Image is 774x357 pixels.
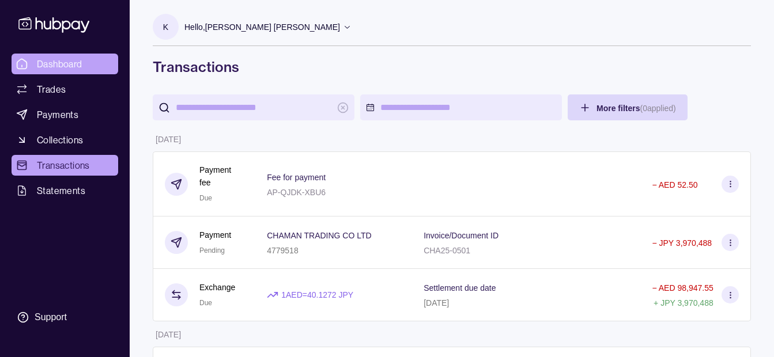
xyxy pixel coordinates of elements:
[176,94,331,120] input: search
[281,288,353,301] p: 1 AED = 40.1272 JPY
[568,94,688,120] button: More filters(0applied)
[37,184,85,198] span: Statements
[153,58,751,76] h1: Transactions
[12,54,118,74] a: Dashboard
[267,246,299,255] p: 4779518
[199,281,235,294] p: Exchange
[35,311,67,324] div: Support
[596,104,676,113] span: More filters
[156,135,181,144] p: [DATE]
[267,188,326,197] p: AP-QJDK-XBU6
[654,298,713,307] p: + JPY 3,970,488
[424,231,499,240] p: Invoice/Document ID
[652,238,712,248] p: − JPY 3,970,488
[640,104,675,113] p: ( 0 applied)
[37,108,78,121] span: Payments
[199,194,212,202] span: Due
[156,330,181,339] p: [DATE]
[12,180,118,201] a: Statements
[12,104,118,125] a: Payments
[199,164,244,189] p: Payment fee
[12,130,118,150] a: Collections
[37,158,90,172] span: Transactions
[652,180,697,189] p: − AED 52.50
[199,246,225,255] span: Pending
[424,283,496,293] p: Settlement due date
[37,82,66,96] span: Trades
[199,299,212,307] span: Due
[12,79,118,100] a: Trades
[267,173,326,182] p: Fee for payment
[12,155,118,176] a: Transactions
[37,133,83,147] span: Collections
[184,21,340,33] p: Hello, [PERSON_NAME] [PERSON_NAME]
[163,21,168,33] p: K
[652,283,713,293] p: − AED 98,947.55
[37,57,82,71] span: Dashboard
[267,231,372,240] p: CHAMAN TRADING CO LTD
[424,246,470,255] p: CHA25-0501
[199,229,231,241] p: Payment
[12,305,118,329] a: Support
[424,298,449,307] p: [DATE]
